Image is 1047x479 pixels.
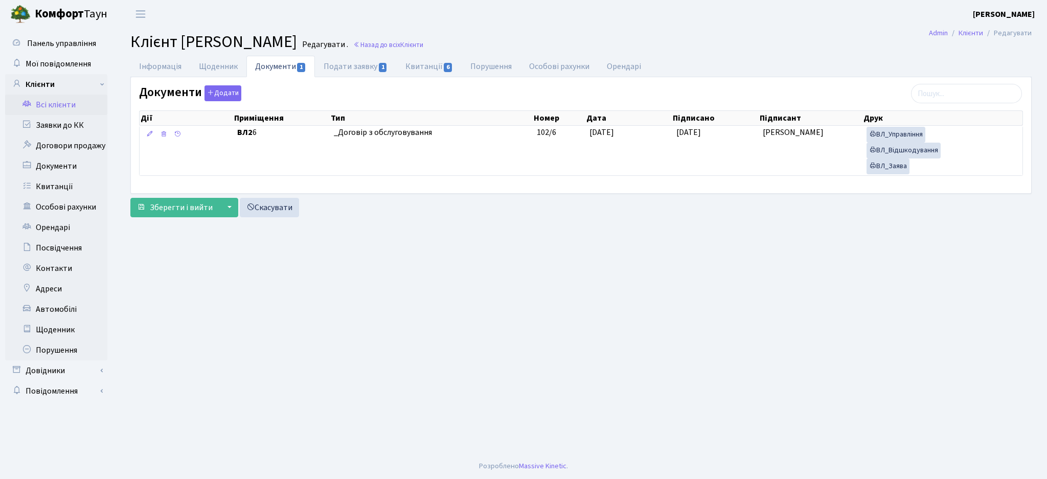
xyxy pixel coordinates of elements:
[973,9,1035,20] b: [PERSON_NAME]
[233,111,329,125] th: Приміщення
[929,28,948,38] a: Admin
[334,127,529,139] span: _Договір з обслуговування
[5,360,107,381] a: Довідники
[27,38,96,49] span: Панель управління
[5,176,107,197] a: Квитанції
[237,127,325,139] span: 6
[5,54,107,74] a: Мої повідомлення
[867,143,941,158] a: ВЛ_Відшкодування
[202,84,241,102] a: Додати
[533,111,585,125] th: Номер
[5,320,107,340] a: Щоденник
[5,156,107,176] a: Документи
[150,202,213,213] span: Зберегти і вийти
[444,63,452,72] span: 6
[973,8,1035,20] a: [PERSON_NAME]
[867,127,925,143] a: ВЛ_Управління
[5,33,107,54] a: Панель управління
[5,95,107,115] a: Всі клієнти
[300,40,348,50] small: Редагувати .
[5,197,107,217] a: Особові рахунки
[130,56,190,77] a: Інформація
[315,56,396,77] a: Подати заявку
[5,238,107,258] a: Посвідчення
[589,127,614,138] span: [DATE]
[911,84,1022,103] input: Пошук...
[297,63,305,72] span: 1
[867,158,909,174] a: ВЛ_Заява
[26,58,91,70] span: Мої повідомлення
[204,85,241,101] button: Документи
[983,28,1032,39] li: Редагувати
[5,279,107,299] a: Адреси
[5,381,107,401] a: Повідомлення
[5,135,107,156] a: Договори продажу
[5,74,107,95] a: Клієнти
[140,111,233,125] th: Дії
[10,4,31,25] img: logo.png
[5,258,107,279] a: Контакти
[862,111,1022,125] th: Друк
[379,63,387,72] span: 1
[462,56,520,77] a: Порушення
[520,56,598,77] a: Особові рахунки
[237,127,253,138] b: ВЛ2
[5,115,107,135] a: Заявки до КК
[585,111,672,125] th: Дата
[519,461,566,471] a: Massive Kinetic
[35,6,107,23] span: Таун
[130,198,219,217] button: Зберегти і вийти
[400,40,423,50] span: Клієнти
[190,56,246,77] a: Щоденник
[537,127,556,138] span: 102/6
[676,127,701,138] span: [DATE]
[672,111,758,125] th: Підписано
[763,127,824,138] span: [PERSON_NAME]
[479,461,568,472] div: Розроблено .
[130,30,297,54] span: Клієнт [PERSON_NAME]
[240,198,299,217] a: Скасувати
[330,111,533,125] th: Тип
[959,28,983,38] a: Клієнти
[5,217,107,238] a: Орендарі
[128,6,153,22] button: Переключити навігацію
[139,85,241,101] label: Документи
[353,40,423,50] a: Назад до всіхКлієнти
[397,56,462,77] a: Квитанції
[5,340,107,360] a: Порушення
[35,6,84,22] b: Комфорт
[598,56,650,77] a: Орендарі
[759,111,862,125] th: Підписант
[246,56,315,77] a: Документи
[914,22,1047,44] nav: breadcrumb
[5,299,107,320] a: Автомобілі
